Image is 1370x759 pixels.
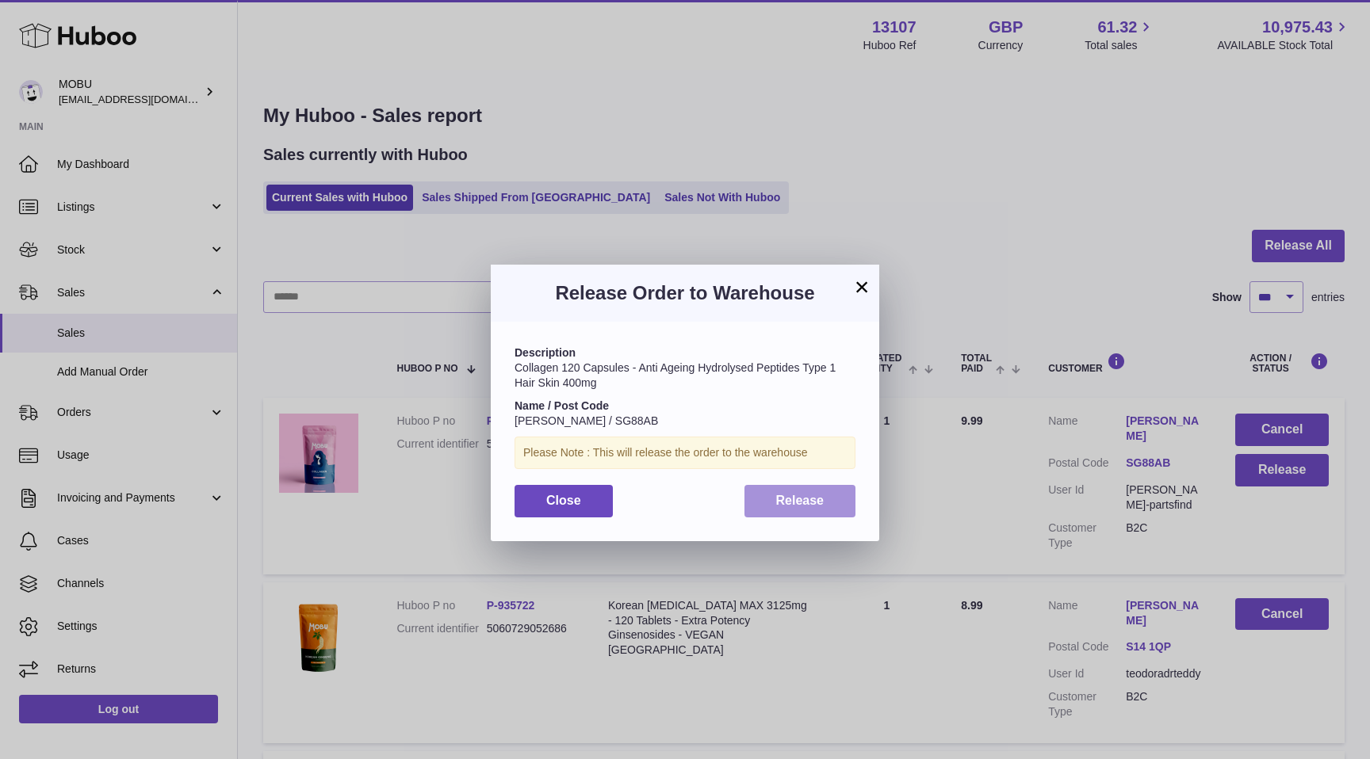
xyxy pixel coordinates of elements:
div: Please Note : This will release the order to the warehouse [515,437,855,469]
strong: Description [515,346,576,359]
button: × [852,277,871,296]
span: Release [776,494,825,507]
span: Collagen 120 Capsules - Anti Ageing Hydrolysed Peptides Type 1 Hair Skin 400mg [515,361,836,389]
button: Close [515,485,613,517]
strong: Name / Post Code [515,399,609,412]
h3: Release Order to Warehouse [515,280,855,306]
span: [PERSON_NAME] / SG88AB [515,414,658,427]
button: Release [744,485,856,517]
span: Close [546,494,581,507]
